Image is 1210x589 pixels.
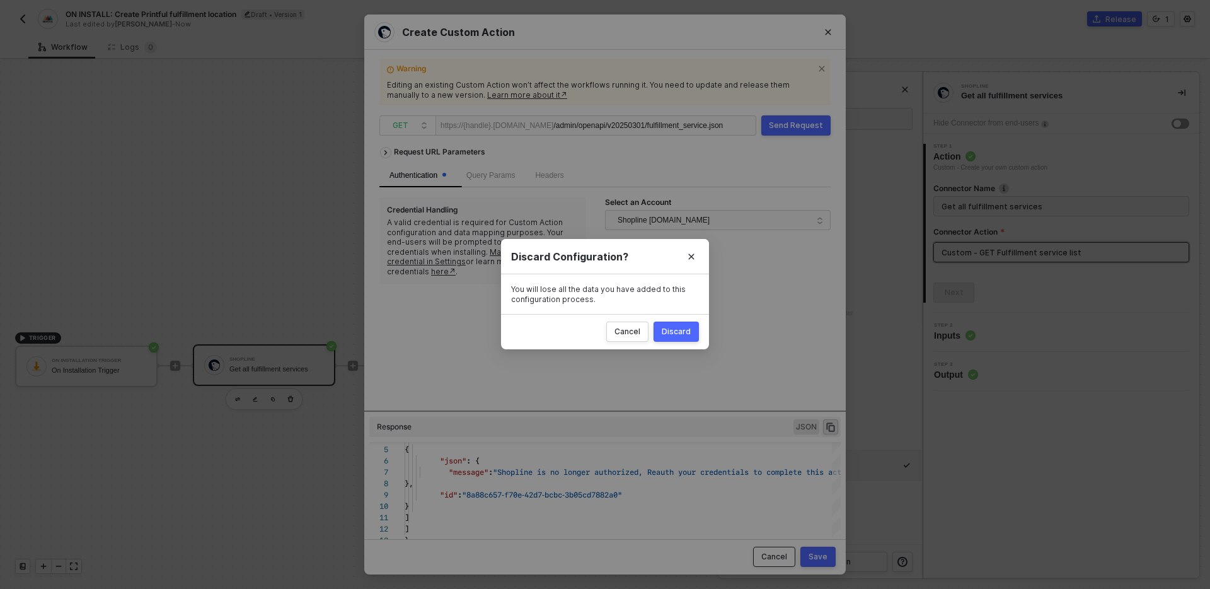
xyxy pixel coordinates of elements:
span: : [488,466,493,478]
div: You will lose all the data you have added to this configuration process. [511,284,699,304]
div: Cancel [761,552,787,562]
div: Editing an existing Custom Action won’t affect the workflows running it. You need to update and r... [387,80,823,100]
span: ] [405,511,409,523]
img: integration-icon [378,26,391,38]
button: Cancel [753,547,795,567]
span: "id" [440,489,458,501]
div: A valid credential is required for Custom Action configuration and data mapping purposes. Your en... [387,218,579,277]
span: GET [393,116,428,135]
span: icon-copy-paste [825,421,836,433]
span: : { [466,455,480,467]
span: dentials to complete this action" [713,466,859,478]
button: Cancel [606,322,648,342]
div: Discard Configuration? [511,250,699,264]
span: : [458,489,462,501]
div: 11 [369,512,388,523]
button: Save [800,547,836,567]
div: Create Custom Action [374,22,836,42]
div: 12 [369,523,388,535]
span: "json" [440,455,466,467]
div: Request URL Parameters [388,141,492,163]
span: ] [405,523,409,535]
span: } [405,534,409,546]
span: Shopline [DOMAIN_NAME] [618,211,710,230]
span: "Shopline is no longer authorized, Reauth your cre [493,466,713,478]
div: 6 [369,455,388,467]
span: } [405,500,409,512]
span: icon-close [818,62,828,73]
a: Learn more about it↗ [487,90,567,100]
button: Discard [654,322,699,342]
span: Query Params [466,171,515,180]
label: Select an Account [605,197,680,207]
div: Save [809,552,827,562]
span: }, [405,477,413,489]
a: here↗ [431,267,456,276]
div: Discard [662,327,691,337]
button: Send Request [761,115,831,136]
span: JSON [793,419,819,434]
button: Close [674,239,709,274]
span: Headers [535,171,563,180]
a: Manage your existing credential in Settings [387,247,570,267]
div: https://{handle}.[DOMAIN_NAME] [441,116,553,135]
span: icon-arrow-right [381,151,391,156]
span: "8a88c657-f70e-42d7-bcbc-3b05cd7882a0" [462,489,622,501]
span: { [405,443,409,455]
div: 8 [369,478,388,489]
div: 13 [369,535,388,546]
span: Warning [396,64,813,78]
span: "message" [449,466,488,478]
button: Close [810,15,846,50]
div: 9 [369,489,388,501]
div: Cancel [614,327,640,337]
div: 10 [369,501,388,512]
div: Response [377,422,412,432]
div: Credential Handling [387,205,458,215]
div: /admin/openapi/v20250301/fulfillment_service.json [553,116,723,136]
div: Send Request [769,120,823,131]
div: Authentication [389,170,446,182]
div: 5 [369,444,388,455]
div: 7 [369,467,388,478]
